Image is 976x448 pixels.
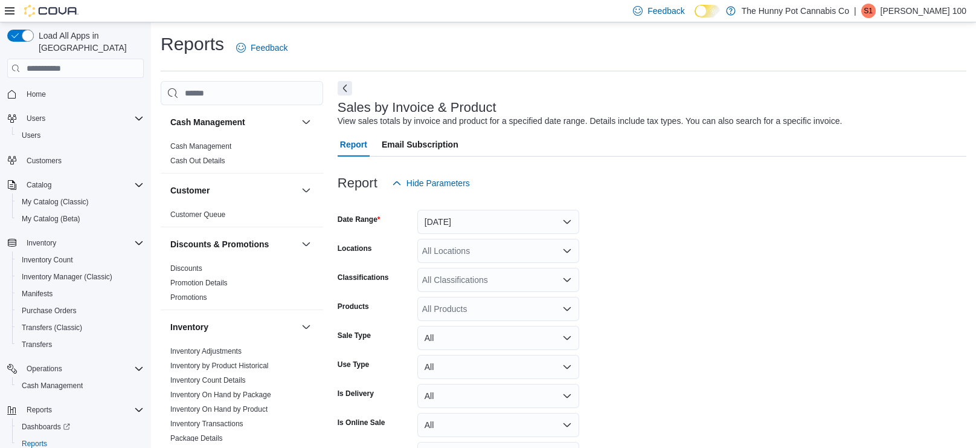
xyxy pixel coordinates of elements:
label: Locations [338,244,372,253]
span: Hide Parameters [406,177,470,189]
span: Inventory On Hand by Product [170,404,268,414]
p: [PERSON_NAME] 100 [881,4,966,18]
a: Customer Queue [170,210,225,219]
h3: Discounts & Promotions [170,238,269,250]
button: Purchase Orders [12,302,149,319]
span: Promotion Details [170,278,228,288]
a: Inventory On Hand by Product [170,405,268,414]
label: Products [338,302,369,311]
label: Sale Type [338,331,371,340]
button: My Catalog (Beta) [12,210,149,227]
span: Manifests [22,289,53,299]
span: Promotions [170,293,207,302]
label: Date Range [338,215,380,224]
span: My Catalog (Beta) [22,214,80,224]
button: Customer [170,184,297,196]
button: Customer [299,183,313,198]
a: Transfers [17,337,57,352]
button: Discounts & Promotions [299,237,313,252]
a: Cash Management [170,142,231,151]
a: Inventory Adjustments [170,347,242,355]
button: Users [2,110,149,127]
button: Inventory Count [12,252,149,268]
span: Operations [27,364,62,374]
p: | [854,4,856,18]
label: Classifications [338,273,389,282]
input: Dark Mode [695,5,720,18]
a: Promotions [170,293,207,302]
a: Inventory Count Details [170,376,246,385]
span: Package Details [170,433,223,443]
div: Cash Management [161,139,323,173]
button: Home [2,85,149,103]
span: Users [22,111,144,126]
a: Inventory On Hand by Package [170,391,271,399]
button: Inventory [299,320,313,334]
button: Operations [22,362,67,376]
button: Cash Management [12,377,149,394]
a: Inventory Count [17,253,78,267]
button: All [417,355,579,379]
span: Reports [27,405,52,415]
button: Inventory Manager (Classic) [12,268,149,285]
span: My Catalog (Classic) [22,197,89,207]
a: Cash Management [17,378,88,393]
span: Feedback [251,42,287,54]
span: Load All Apps in [GEOGRAPHIC_DATA] [34,30,144,54]
button: Inventory [22,236,61,250]
div: Sarah 100 [861,4,876,18]
button: All [417,326,579,350]
a: Inventory by Product Historical [170,362,269,370]
button: Discounts & Promotions [170,238,297,250]
button: [DATE] [417,210,579,234]
label: Is Online Sale [338,418,385,427]
a: Dashboards [17,420,75,434]
span: Report [340,132,367,157]
a: Package Details [170,434,223,443]
a: Dashboards [12,418,149,435]
span: Feedback [647,5,684,17]
h3: Sales by Invoice & Product [338,100,496,115]
span: Inventory Count Details [170,375,246,385]
button: Operations [2,360,149,377]
span: Dashboards [22,422,70,432]
button: Inventory [2,235,149,252]
button: Hide Parameters [387,171,475,195]
span: Cash Management [17,378,144,393]
h3: Inventory [170,321,208,333]
a: Manifests [17,287,57,301]
span: S1 [864,4,873,18]
button: All [417,413,579,437]
label: Is Delivery [338,389,374,398]
span: Cash Out Details [170,156,225,166]
a: Promotion Details [170,279,228,287]
a: Inventory Transactions [170,420,243,428]
span: Customers [22,152,144,167]
span: Manifests [17,287,144,301]
span: Cash Management [170,141,231,151]
span: Users [22,131,40,140]
button: Catalog [2,177,149,193]
span: Dashboards [17,420,144,434]
a: Customers [22,154,66,168]
span: Purchase Orders [22,306,77,316]
span: Transfers [17,337,144,352]
button: Open list of options [562,275,572,285]
a: Inventory Manager (Classic) [17,270,117,284]
button: Cash Management [299,115,313,129]
span: Home [27,89,46,99]
label: Use Type [338,360,369,369]
button: My Catalog (Classic) [12,193,149,210]
button: Customers [2,151,149,169]
a: My Catalog (Classic) [17,195,94,209]
button: Cash Management [170,116,297,128]
span: Discounts [170,264,202,273]
button: Users [12,127,149,144]
span: Cash Management [22,381,83,391]
span: Inventory Manager (Classic) [22,272,112,282]
div: Customer [161,207,323,227]
button: Inventory [170,321,297,333]
button: Transfers [12,336,149,353]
